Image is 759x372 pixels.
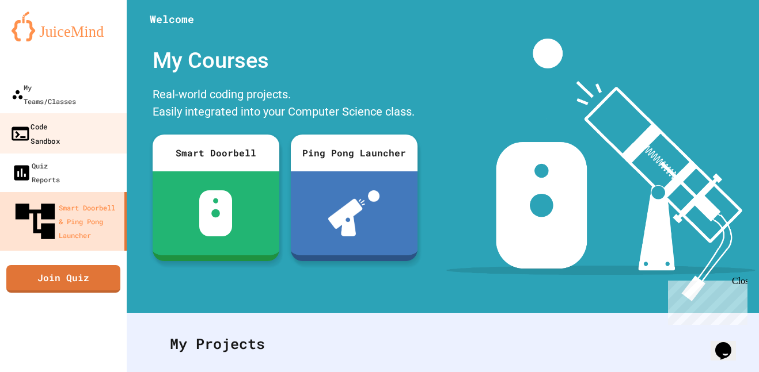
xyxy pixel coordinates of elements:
div: Smart Doorbell & Ping Pong Launcher [12,198,120,245]
div: Real-world coding projects. Easily integrated into your Computer Science class. [147,83,423,126]
a: Join Quiz [6,265,120,293]
div: My Teams/Classes [12,80,76,108]
img: sdb-white.svg [199,190,232,236]
div: My Projects [158,321,727,366]
iframe: chat widget [711,326,747,361]
img: logo-orange.svg [12,11,115,41]
div: Chat with us now!Close [5,5,79,73]
div: Ping Pong Launcher [291,135,418,171]
div: Quiz Reports [12,159,60,186]
div: My Courses [147,39,423,83]
img: ppl-with-ball.png [328,190,379,236]
div: Smart Doorbell [153,135,279,171]
img: banner-image-my-projects.png [446,39,755,301]
iframe: chat widget [663,276,747,325]
div: Code Sandbox [10,119,60,147]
